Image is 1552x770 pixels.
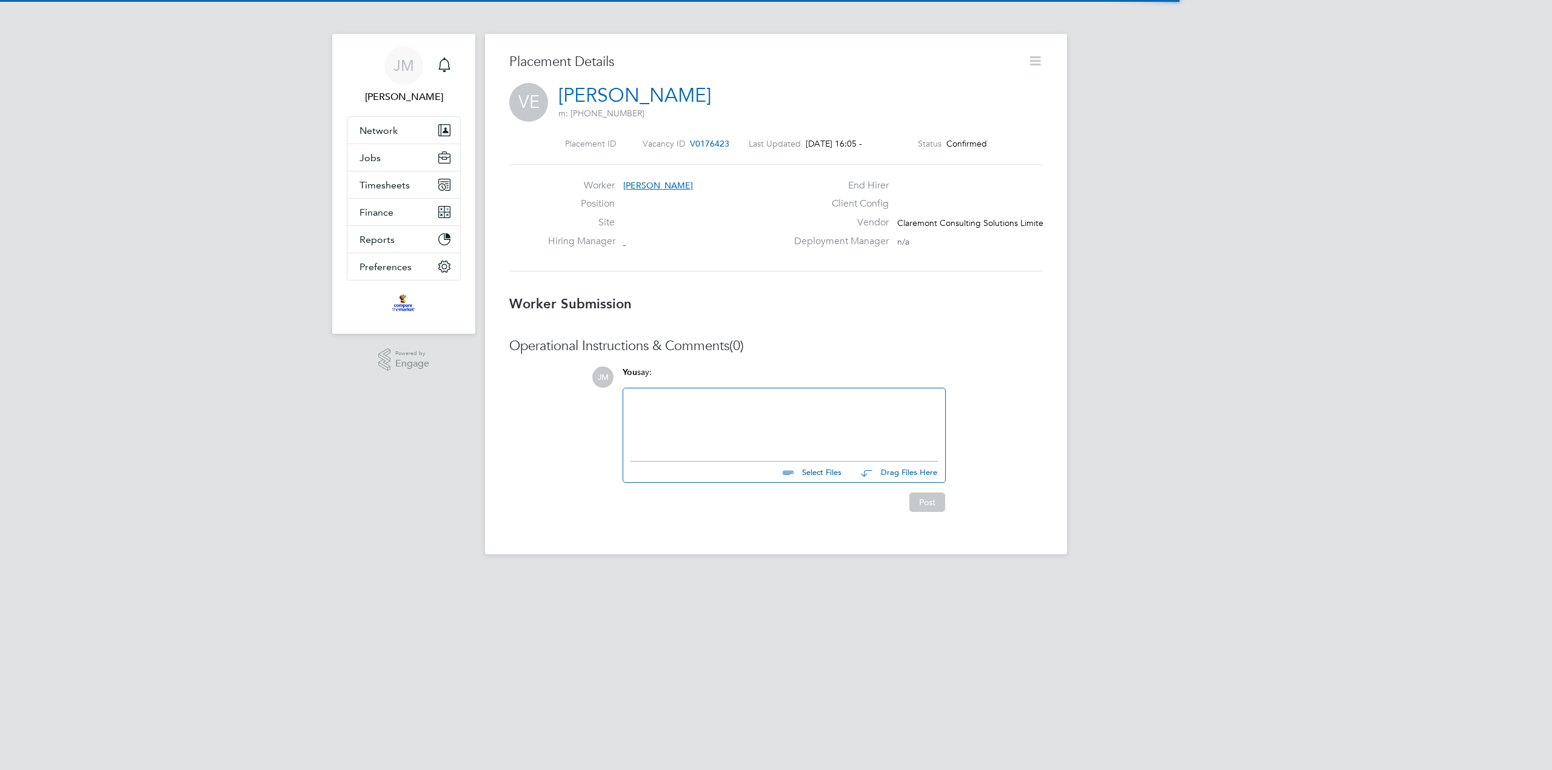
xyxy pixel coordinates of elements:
[360,261,412,273] span: Preferences
[360,125,398,136] span: Network
[897,217,1049,228] span: Claremont Consulting Solutions Limited
[332,34,475,334] nav: Main navigation
[509,83,548,122] span: VE
[565,138,616,149] label: Placement ID
[946,138,987,149] span: Confirmed
[851,460,938,485] button: Drag Files Here
[623,367,637,377] span: You
[548,235,615,248] label: Hiring Manager
[787,197,889,210] label: Client Config
[347,226,460,253] button: Reports
[548,179,615,192] label: Worker
[558,108,644,119] span: m: [PHONE_NUMBER]
[378,348,430,371] a: Powered byEngage
[360,207,393,218] span: Finance
[592,367,614,388] span: JM
[558,84,711,107] a: [PERSON_NAME]
[509,53,1018,71] h3: Placement Details
[347,144,460,171] button: Jobs
[360,152,381,164] span: Jobs
[360,234,395,245] span: Reports
[392,293,415,312] img: bglgroup-logo-retina.png
[909,493,945,512] button: Post
[347,293,461,312] a: Go to home page
[548,216,615,229] label: Site
[347,199,460,225] button: Finance
[729,337,744,354] span: (0)
[509,337,1043,355] h3: Operational Instructions & Comments
[806,138,862,149] span: [DATE] 16:05 -
[395,359,429,369] span: Engage
[623,180,693,191] span: [PERSON_NAME]
[548,197,615,210] label: Position
[918,138,942,149] label: Status
[787,216,889,229] label: Vendor
[690,138,729,149] span: V0176423
[787,179,889,192] label: End Hirer
[749,138,801,149] label: Last Updated
[347,253,460,280] button: Preferences
[395,348,429,359] span: Powered by
[393,58,414,73] span: JM
[360,179,410,191] span: Timesheets
[347,117,460,144] button: Network
[623,367,946,388] div: say:
[643,138,685,149] label: Vacancy ID
[347,46,461,104] a: JM[PERSON_NAME]
[347,171,460,198] button: Timesheets
[347,90,461,104] span: Jodie Mattei
[897,236,909,247] span: n/a
[509,296,632,312] b: Worker Submission
[787,235,889,248] label: Deployment Manager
